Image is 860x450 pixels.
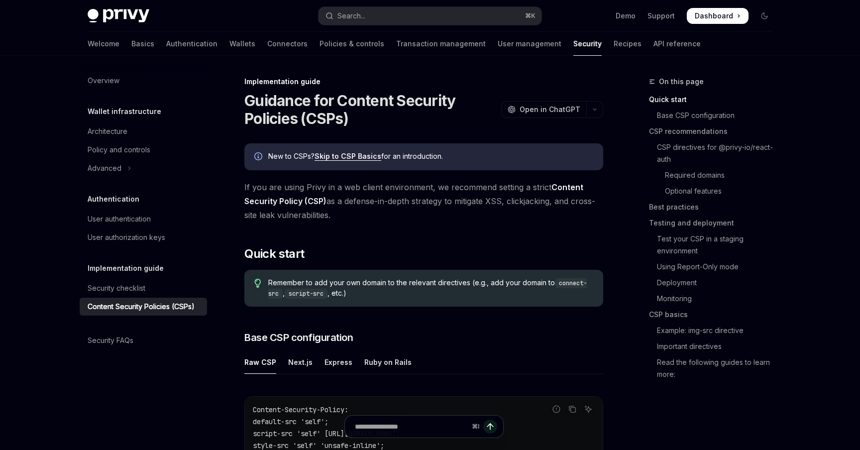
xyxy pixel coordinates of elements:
code: script-src [285,289,327,299]
svg: Tip [254,279,261,288]
a: Using Report-Only mode [649,259,780,275]
div: Security FAQs [88,335,133,346]
div: User authorization keys [88,231,165,243]
img: dark logo [88,9,149,23]
div: Security checklist [88,282,145,294]
div: Architecture [88,125,127,137]
h1: Guidance for Content Security Policies (CSPs) [244,92,497,127]
a: CSP basics [649,307,780,323]
a: Dashboard [687,8,749,24]
a: Deployment [649,275,780,291]
a: Wallets [229,32,255,56]
button: Ask AI [582,403,595,416]
span: On this page [659,76,704,88]
a: Testing and deployment [649,215,780,231]
a: Connectors [267,32,308,56]
button: Toggle dark mode [756,8,772,24]
button: Open search [319,7,541,25]
button: Report incorrect code [550,403,563,416]
div: Implementation guide [244,77,603,87]
a: Architecture [80,122,207,140]
a: Quick start [649,92,780,108]
div: Next.js [288,350,313,374]
a: Monitoring [649,291,780,307]
input: Ask a question... [355,416,468,438]
a: Security checklist [80,279,207,297]
h5: Implementation guide [88,262,164,274]
div: Raw CSP [244,350,276,374]
a: Important directives [649,338,780,354]
div: Ruby on Rails [364,350,412,374]
a: API reference [653,32,701,56]
span: Remember to add your own domain to the relevant directives (e.g., add your domain to , , etc.) [268,278,593,299]
code: connect-src [268,278,587,299]
div: User authentication [88,213,151,225]
div: New to CSPs? for an introduction. [268,151,593,162]
div: Express [324,350,352,374]
a: CSP directives for @privy-io/react-auth [649,139,780,167]
a: User management [498,32,561,56]
button: Toggle Advanced section [80,159,207,177]
span: Dashboard [695,11,733,21]
a: Security FAQs [80,332,207,349]
span: Content-Security-Policy: [253,405,348,414]
a: Authentication [166,32,217,56]
a: Skip to CSP Basics [315,152,381,161]
a: Security [573,32,602,56]
div: Search... [337,10,365,22]
a: Overview [80,72,207,90]
span: If you are using Privy in a web client environment, we recommend setting a strict as a defense-in... [244,180,603,222]
a: Support [647,11,675,21]
a: Recipes [614,32,642,56]
a: Content Security Policies (CSPs) [80,298,207,316]
a: Transaction management [396,32,486,56]
span: Open in ChatGPT [520,105,580,114]
a: Policy and controls [80,141,207,159]
a: Base CSP configuration [649,108,780,123]
a: Best practices [649,199,780,215]
button: Send message [483,420,497,434]
a: Read the following guides to learn more: [649,354,780,382]
a: Welcome [88,32,119,56]
a: Basics [131,32,154,56]
span: ⌘ K [525,12,536,20]
a: Example: img-src directive [649,323,780,338]
a: Policies & controls [320,32,384,56]
button: Copy the contents from the code block [566,403,579,416]
div: Advanced [88,162,121,174]
div: Policy and controls [88,144,150,156]
div: Content Security Policies (CSPs) [88,301,195,313]
a: User authorization keys [80,228,207,246]
a: Demo [616,11,636,21]
svg: Info [254,152,264,162]
div: Overview [88,75,119,87]
a: CSP recommendations [649,123,780,139]
h5: Authentication [88,193,139,205]
a: Optional features [649,183,780,199]
a: Test your CSP in a staging environment [649,231,780,259]
span: Base CSP configuration [244,331,353,344]
a: User authentication [80,210,207,228]
a: Required domains [649,167,780,183]
h5: Wallet infrastructure [88,106,161,117]
button: Open in ChatGPT [501,101,586,118]
span: Quick start [244,246,304,262]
